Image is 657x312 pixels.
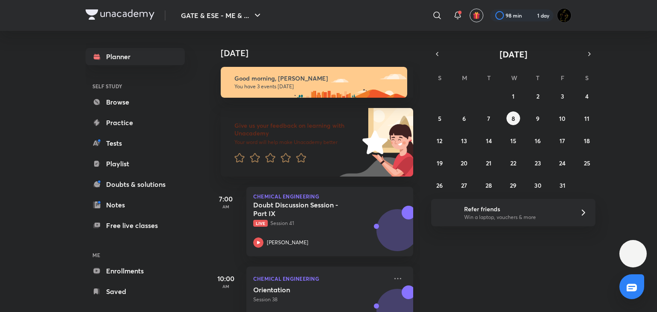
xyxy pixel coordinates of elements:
[253,296,388,303] p: Session 38
[556,156,569,170] button: October 24, 2025
[86,283,185,300] a: Saved
[438,204,455,221] img: referral
[534,181,542,189] abbr: October 30, 2025
[535,137,541,145] abbr: October 16, 2025
[86,176,185,193] a: Doubts & solutions
[86,79,185,93] h6: SELF STUDY
[487,74,491,82] abbr: Tuesday
[506,156,520,170] button: October 22, 2025
[510,137,516,145] abbr: October 15, 2025
[86,114,185,131] a: Practice
[585,92,589,100] abbr: October 4, 2025
[437,159,443,167] abbr: October 19, 2025
[443,48,583,60] button: [DATE]
[556,134,569,147] button: October 17, 2025
[556,89,569,103] button: October 3, 2025
[486,159,491,167] abbr: October 21, 2025
[512,92,515,100] abbr: October 1, 2025
[234,139,359,146] p: Your word will help make Unacademy better
[580,134,594,147] button: October 18, 2025
[486,137,492,145] abbr: October 14, 2025
[536,74,539,82] abbr: Thursday
[556,111,569,125] button: October 10, 2025
[86,217,185,234] a: Free live classes
[628,249,638,259] img: ttu
[433,156,447,170] button: October 19, 2025
[234,83,400,90] p: You have 3 events [DATE]
[457,134,471,147] button: October 13, 2025
[433,178,447,192] button: October 26, 2025
[438,74,441,82] abbr: Sunday
[585,74,589,82] abbr: Saturday
[221,67,407,98] img: morning
[580,156,594,170] button: October 25, 2025
[485,181,492,189] abbr: October 28, 2025
[482,111,496,125] button: October 7, 2025
[580,111,594,125] button: October 11, 2025
[506,89,520,103] button: October 1, 2025
[253,201,360,218] h5: Doubt Discussion Session - Part IX
[535,159,541,167] abbr: October 23, 2025
[473,12,480,19] img: avatar
[531,178,545,192] button: October 30, 2025
[433,134,447,147] button: October 12, 2025
[253,219,388,227] p: Session 41
[86,196,185,213] a: Notes
[561,92,564,100] abbr: October 3, 2025
[461,137,467,145] abbr: October 13, 2025
[506,178,520,192] button: October 29, 2025
[470,9,483,22] button: avatar
[437,137,442,145] abbr: October 12, 2025
[559,137,565,145] abbr: October 17, 2025
[559,114,565,123] abbr: October 10, 2025
[461,159,468,167] abbr: October 20, 2025
[584,114,589,123] abbr: October 11, 2025
[86,248,185,262] h6: ME
[86,93,185,111] a: Browse
[506,111,520,125] button: October 8, 2025
[457,178,471,192] button: October 27, 2025
[209,194,243,204] h5: 7:00
[438,114,441,123] abbr: October 5, 2025
[531,111,545,125] button: October 9, 2025
[462,114,466,123] abbr: October 6, 2025
[221,48,422,58] h4: [DATE]
[234,122,359,137] h6: Give us your feedback on learning with Unacademy
[557,8,571,23] img: Ranit Maity01
[267,239,308,246] p: [PERSON_NAME]
[253,194,406,199] p: Chemical Engineering
[176,7,268,24] button: GATE & ESE - ME & ...
[584,159,590,167] abbr: October 25, 2025
[86,135,185,152] a: Tests
[86,262,185,279] a: Enrollments
[482,178,496,192] button: October 28, 2025
[253,273,388,284] p: Chemical Engineering
[512,114,515,123] abbr: October 8, 2025
[234,75,400,82] h6: Good morning, [PERSON_NAME]
[482,134,496,147] button: October 14, 2025
[457,111,471,125] button: October 6, 2025
[209,273,243,284] h5: 10:00
[377,214,418,255] img: Avatar
[457,156,471,170] button: October 20, 2025
[559,181,565,189] abbr: October 31, 2025
[536,114,539,123] abbr: October 9, 2025
[531,156,545,170] button: October 23, 2025
[86,155,185,172] a: Playlist
[209,284,243,289] p: AM
[510,159,516,167] abbr: October 22, 2025
[253,285,360,294] h5: Orientation
[506,134,520,147] button: October 15, 2025
[511,74,517,82] abbr: Wednesday
[209,204,243,209] p: AM
[487,114,490,123] abbr: October 7, 2025
[436,181,443,189] abbr: October 26, 2025
[584,137,590,145] abbr: October 18, 2025
[333,108,413,177] img: feedback_image
[433,111,447,125] button: October 5, 2025
[86,9,154,20] img: Company Logo
[482,156,496,170] button: October 21, 2025
[464,213,569,221] p: Win a laptop, vouchers & more
[536,92,539,100] abbr: October 2, 2025
[559,159,565,167] abbr: October 24, 2025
